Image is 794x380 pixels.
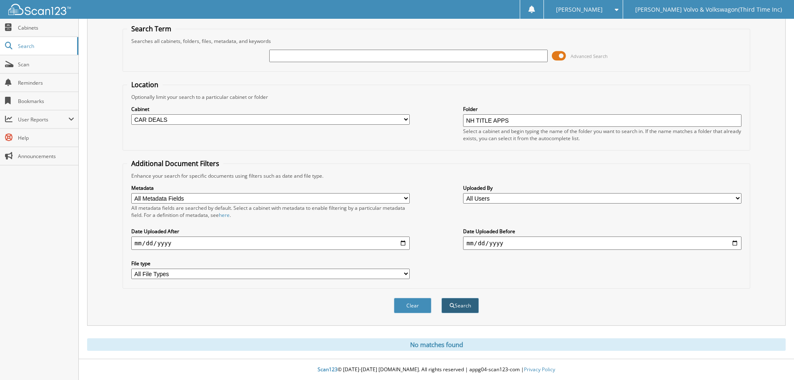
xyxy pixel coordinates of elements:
span: [PERSON_NAME] [556,7,603,12]
span: Bookmarks [18,98,74,105]
label: Uploaded By [463,184,741,191]
span: Cabinets [18,24,74,31]
button: Search [441,298,479,313]
label: Cabinet [131,106,410,113]
span: Help [18,134,74,141]
label: Folder [463,106,741,113]
legend: Additional Document Filters [127,159,223,168]
div: © [DATE]-[DATE] [DOMAIN_NAME]. All rights reserved | appg04-scan123-com | [79,360,794,380]
button: Clear [394,298,431,313]
span: Reminders [18,79,74,86]
span: Search [18,43,73,50]
span: Announcements [18,153,74,160]
div: Enhance your search for specific documents using filters such as date and file type. [127,172,746,179]
a: here [219,211,230,219]
label: Date Uploaded After [131,228,410,235]
span: Scan [18,61,74,68]
img: scan123-logo-white.svg [8,4,71,15]
a: Privacy Policy [524,366,555,373]
span: Scan123 [318,366,338,373]
iframe: Chat Widget [752,340,794,380]
legend: Location [127,80,163,89]
div: Optionally limit your search to a particular cabinet or folder [127,93,746,101]
div: All metadata fields are searched by default. Select a cabinet with metadata to enable filtering b... [131,204,410,219]
div: Searches all cabinets, folders, files, metadata, and keywords [127,38,746,45]
span: Advanced Search [571,53,608,59]
label: Metadata [131,184,410,191]
label: Date Uploaded Before [463,228,741,235]
div: Select a cabinet and begin typing the name of the folder you want to search in. If the name match... [463,128,741,142]
span: [PERSON_NAME] Volvo & Volkswagon(Third Time Inc) [635,7,782,12]
legend: Search Term [127,24,175,33]
label: File type [131,260,410,267]
input: end [463,237,741,250]
div: No matches found [87,338,786,351]
input: start [131,237,410,250]
span: User Reports [18,116,68,123]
